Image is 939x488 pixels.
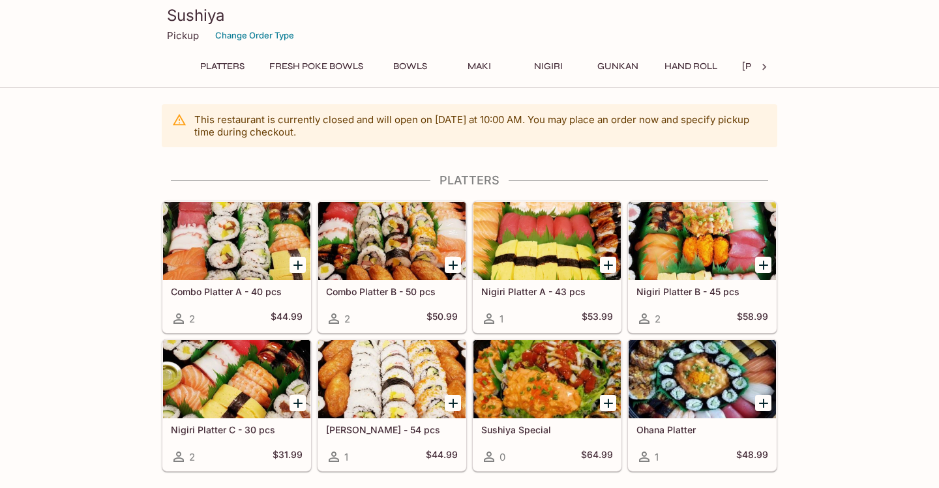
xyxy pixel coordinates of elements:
span: 1 [344,451,348,463]
button: Maki [450,57,509,76]
a: Nigiri Platter C - 30 pcs2$31.99 [162,339,311,471]
span: 2 [655,313,661,325]
button: Add Combo Platter B - 50 pcs [445,257,461,273]
div: Ohana Platter [629,340,776,418]
h5: Sushiya Special [481,424,613,435]
a: Nigiri Platter A - 43 pcs1$53.99 [473,201,621,333]
h5: Nigiri Platter B - 45 pcs [636,286,768,297]
button: Add Ohana Platter [755,395,771,411]
h5: $50.99 [426,311,458,326]
h5: Nigiri Platter A - 43 pcs [481,286,613,297]
span: 1 [655,451,659,463]
span: 2 [189,451,195,463]
a: Nigiri Platter B - 45 pcs2$58.99 [628,201,777,333]
h5: $64.99 [581,449,613,465]
span: 0 [499,451,505,463]
h5: $44.99 [426,449,458,465]
div: Combo Platter A - 40 pcs [163,202,310,280]
h5: Combo Platter A - 40 pcs [171,286,303,297]
div: Maki Platter - 54 pcs [318,340,466,418]
div: Nigiri Platter B - 45 pcs [629,202,776,280]
button: Change Order Type [209,25,300,46]
h5: Combo Platter B - 50 pcs [326,286,458,297]
button: Add Sushiya Special [600,395,616,411]
button: Platters [193,57,252,76]
span: 1 [499,313,503,325]
button: Add Nigiri Platter A - 43 pcs [600,257,616,273]
div: Sushiya Special [473,340,621,418]
p: This restaurant is currently closed and will open on [DATE] at 10:00 AM . You may place an order ... [194,113,767,138]
h4: Platters [162,173,777,188]
h5: [PERSON_NAME] - 54 pcs [326,424,458,435]
a: [PERSON_NAME] - 54 pcs1$44.99 [318,339,466,471]
div: Nigiri Platter A - 43 pcs [473,202,621,280]
button: Add Nigiri Platter B - 45 pcs [755,257,771,273]
p: Pickup [167,29,199,42]
button: FRESH Poke Bowls [262,57,370,76]
a: Combo Platter B - 50 pcs2$50.99 [318,201,466,333]
button: Bowls [381,57,440,76]
button: Nigiri [519,57,578,76]
button: Add Maki Platter - 54 pcs [445,395,461,411]
h5: $48.99 [736,449,768,465]
h3: Sushiya [167,5,772,25]
a: Ohana Platter1$48.99 [628,339,777,471]
h5: $58.99 [737,311,768,326]
div: Combo Platter B - 50 pcs [318,202,466,280]
button: Hand Roll [657,57,724,76]
h5: $53.99 [582,311,613,326]
button: [PERSON_NAME] [735,57,828,76]
h5: $44.99 [271,311,303,326]
a: Combo Platter A - 40 pcs2$44.99 [162,201,311,333]
h5: $31.99 [273,449,303,465]
a: Sushiya Special0$64.99 [473,339,621,471]
span: 2 [344,313,350,325]
button: Gunkan [588,57,647,76]
h5: Ohana Platter [636,424,768,435]
h5: Nigiri Platter C - 30 pcs [171,424,303,435]
div: Nigiri Platter C - 30 pcs [163,340,310,418]
button: Add Nigiri Platter C - 30 pcs [290,395,306,411]
span: 2 [189,313,195,325]
button: Add Combo Platter A - 40 pcs [290,257,306,273]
